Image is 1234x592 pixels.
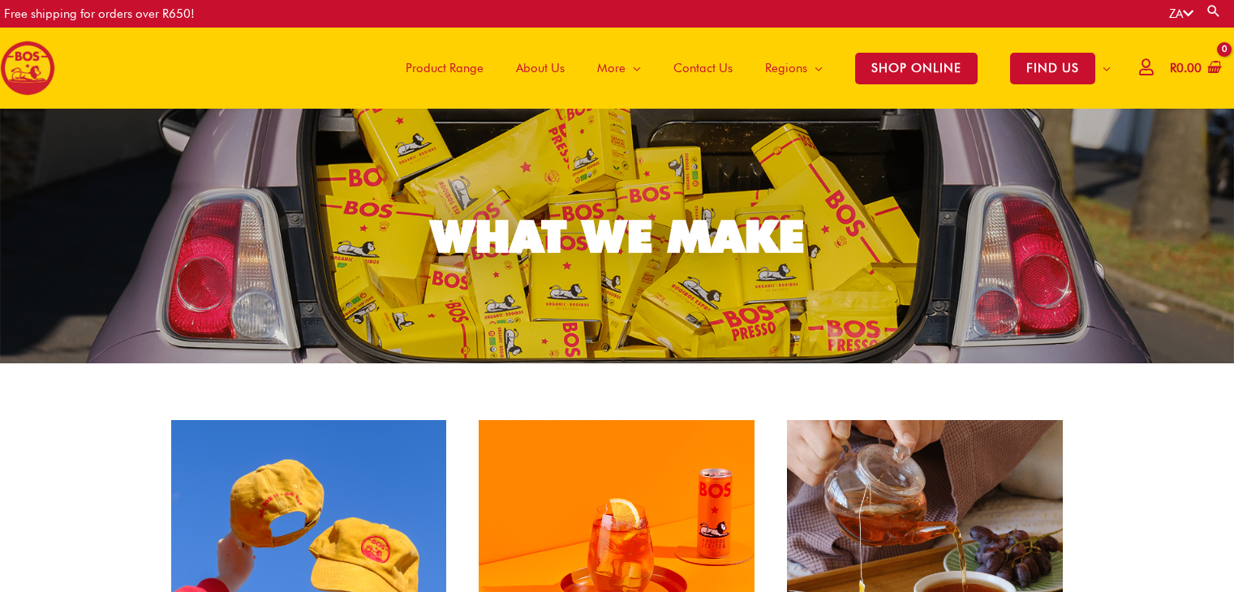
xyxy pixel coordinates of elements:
[855,53,978,84] span: SHOP ONLINE
[749,28,839,109] a: Regions
[500,28,581,109] a: About Us
[839,28,994,109] a: SHOP ONLINE
[516,44,565,92] span: About Us
[657,28,749,109] a: Contact Us
[581,28,657,109] a: More
[431,214,804,259] div: WHAT WE MAKE
[1167,50,1222,87] a: View Shopping Cart, empty
[1170,61,1176,75] span: R
[1010,53,1095,84] span: FIND US
[597,44,626,92] span: More
[406,44,484,92] span: Product Range
[673,44,733,92] span: Contact Us
[765,44,807,92] span: Regions
[389,28,500,109] a: Product Range
[1206,3,1222,19] a: Search button
[1170,61,1202,75] bdi: 0.00
[1169,6,1193,21] a: ZA
[377,28,1127,109] nav: Site Navigation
